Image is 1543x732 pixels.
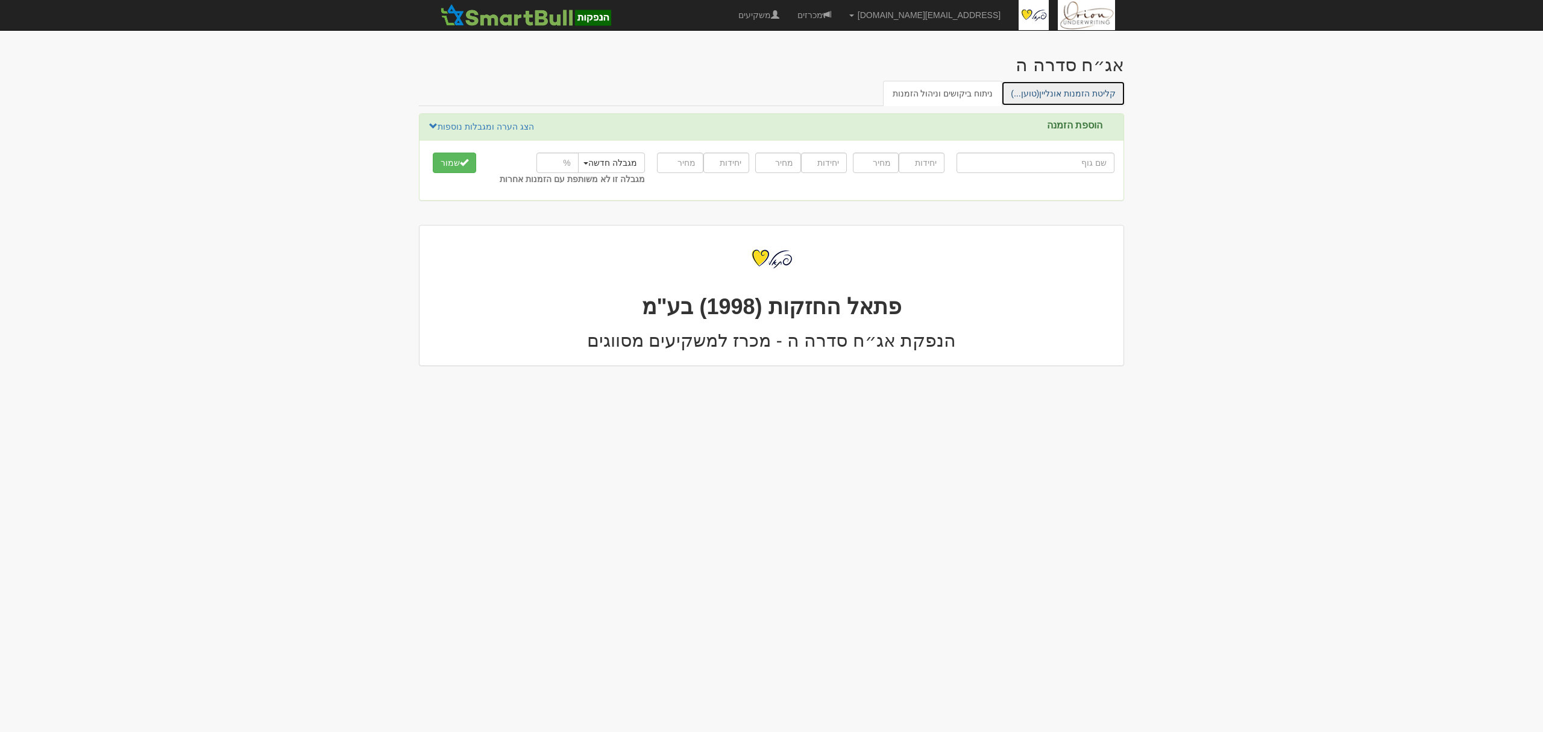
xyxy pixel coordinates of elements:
button: שמור [433,153,476,173]
a: קליטת הזמנות אונליין(טוען...) [1001,81,1125,106]
input: מחיר [657,153,703,173]
a: הצג הערה ומגבלות נוספות [429,120,535,133]
input: יחידות [703,153,749,173]
img: Auction Logo [747,235,796,283]
span: (טוען...) [1011,89,1039,98]
label: מגבלה זו לא משותפת עם הזמנות אחרות [500,173,645,185]
button: מגבלה חדשה [576,153,645,173]
h2: הנפקת אג״ח סדרה ה - מכרז למשקיעים מסווגים [429,330,1114,350]
input: % [536,153,579,173]
input: מחיר [755,153,801,173]
img: SmartBull Logo [437,3,614,27]
input: יחידות [899,153,944,173]
label: הוספת הזמנה [1047,120,1102,131]
div: פתאל החזקות (1998) בע"מ - אג״ח (סדרה ה) - הנפקה לציבור [1016,55,1124,75]
strong: פתאל החזקות (1998) בע"מ [642,294,900,319]
input: יחידות [801,153,847,173]
input: שם גוף [957,153,1114,173]
input: מחיר [853,153,899,173]
a: ניתוח ביקושים וניהול הזמנות [883,81,1003,106]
